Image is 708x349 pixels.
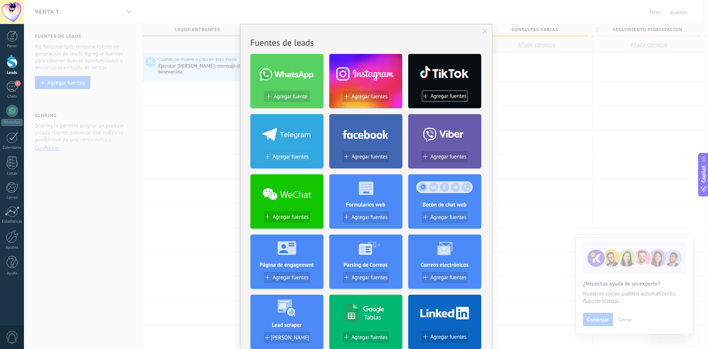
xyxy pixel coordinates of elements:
[430,274,466,281] span: Agregar fuentes
[264,151,310,162] button: Agregar fuentes
[343,212,389,223] button: Agregar fuentes
[329,201,402,208] h4: Formularios web
[351,93,388,100] span: Agregar fuentes
[264,211,310,222] button: Agregar fuentes
[274,93,307,100] span: Agregar fuente
[1,219,23,224] div: Estadísticas
[1,195,23,200] div: Correo
[351,154,388,160] span: Agregar fuentes
[422,331,468,342] button: Agregar fuentes
[264,272,310,283] button: Agregar fuentes
[329,261,402,268] h4: Parsing de Correos
[351,274,388,281] span: Agregar fuentes
[264,91,310,102] button: Agregar fuente
[343,272,389,283] button: Agregar fuentes
[343,332,389,343] button: Agregar fuentes
[250,322,323,329] h4: Lead scraper
[430,93,466,99] span: Agregar fuentes
[271,335,309,341] span: [PERSON_NAME]
[1,119,22,126] div: WhatsApp
[15,81,21,86] span: 1
[264,332,310,343] button: [PERSON_NAME]
[1,146,23,150] div: Calendario
[1,245,23,250] div: Ajustes
[351,214,388,220] span: Agregar fuentes
[343,91,389,102] button: Agregar fuentes
[273,214,309,220] span: Agregar fuentes
[273,154,309,160] span: Agregar fuentes
[1,44,23,49] div: Panel
[250,261,323,268] h4: Página de engagement
[422,212,468,223] button: Agregar fuentes
[351,334,388,341] span: Agregar fuentes
[343,151,389,162] button: Agregar fuentes
[422,90,468,102] button: Agregar fuentes
[364,313,381,321] h4: Tablas
[700,165,707,182] span: Copilot
[1,171,23,176] div: Listas
[422,151,468,162] button: Agregar fuentes
[430,214,466,220] span: Agregar fuentes
[408,261,481,268] h4: Correos electrónicos
[430,334,466,340] span: Agregar fuentes
[1,71,23,75] div: Leads
[250,37,482,48] h2: Fuentes de leads
[422,272,468,283] button: Agregar fuentes
[430,154,466,160] span: Agregar fuentes
[273,274,309,281] span: Agregar fuentes
[408,201,481,208] h4: Botón de chat web
[1,271,23,276] div: Ayuda
[1,94,23,99] div: Chats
